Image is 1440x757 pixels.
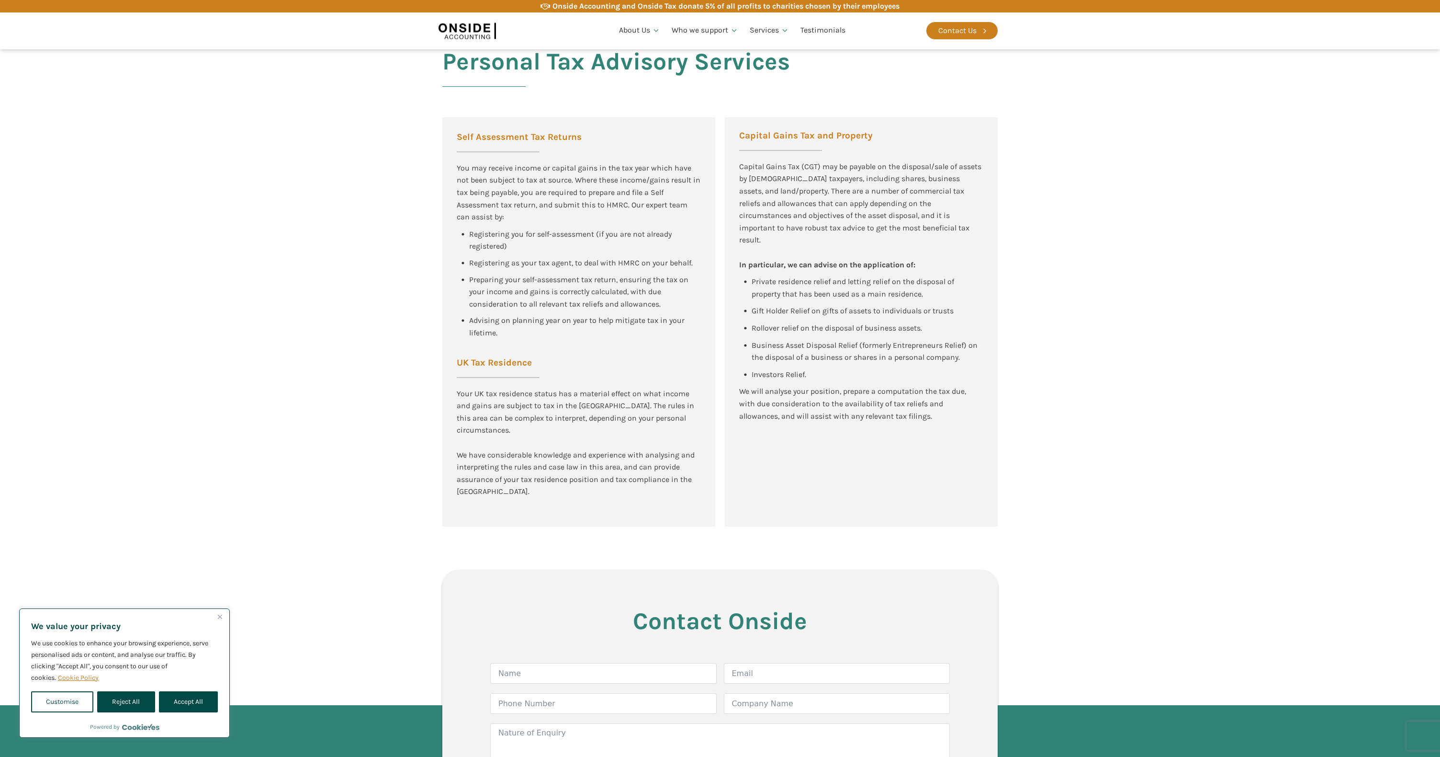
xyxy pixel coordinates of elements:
div: You may receive income or capital gains in the tax year which have not been subject to tax at sou... [457,162,701,223]
img: Close [218,615,222,619]
div: We value your privacy [19,608,230,738]
div: Advising on planning year on year to help mitigate tax in your lifetime. [469,314,701,339]
span: UK Tax Residence [457,358,540,367]
a: Testimonials [795,14,851,47]
div: Private residence relief and letting relief on the disposal of property that has been used as a m... [752,275,983,300]
span: Self Assessment Tax Returns [457,133,582,142]
div: Registering as your tax agent, to deal with HMRC on your behalf. [469,257,693,269]
div: Contact Us [938,24,977,37]
a: Cookie Policy [57,673,99,682]
div: Capital Gains Tax (CGT) may be payable on the disposal/sale of assets by [DEMOGRAPHIC_DATA] taxpa... [739,161,983,246]
input: Email [724,663,950,684]
div: We will analyse your position, prepare a computation the tax due, with due consideration to the a... [739,385,983,422]
input: Company Name [724,693,950,714]
p: We value your privacy [31,620,218,632]
div: We have considerable knowledge and experience with analysing and interpreting the rules and case ... [457,388,701,498]
a: Contact Us [926,22,998,39]
div: Powered by [90,722,159,732]
p: We use cookies to enhance your browsing experience, serve personalised ads or content, and analys... [31,638,218,684]
div: Rollover relief on the disposal of business assets. [752,322,922,334]
button: Close [214,611,225,622]
button: Reject All [97,691,155,712]
div: Your UK tax residence status has a material effect on what income and gains are subject to tax in... [457,388,701,436]
h3: Contact Onside [490,608,950,634]
div: Gift Holder Relief on gifts of assets to individuals or trusts [752,305,954,317]
a: About Us [613,14,666,47]
b: In particular, we can advise on the application of: [739,260,915,269]
a: Visit CookieYes website [122,724,159,730]
div: Investors Relief. [752,368,806,381]
div: Registering you for self-assessment (if you are not already registered) [469,228,701,252]
input: Name [490,663,717,684]
a: Who we support [666,14,744,47]
div: Preparing your self-assessment tax return, ensuring the tax on your income and gains is correctly... [469,274,701,310]
button: Accept All [159,691,218,712]
div: Business Asset Disposal Relief (formerly Entrepreneurs Relief) on the disposal of a business or s... [752,339,983,364]
a: Services [744,14,795,47]
button: Customise [31,691,93,712]
input: Phone Number [490,693,717,714]
h2: Personal Tax Advisory Services [442,48,790,98]
span: Capital Gains Tax and Property [739,131,873,140]
img: Onside Accounting [439,20,496,42]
